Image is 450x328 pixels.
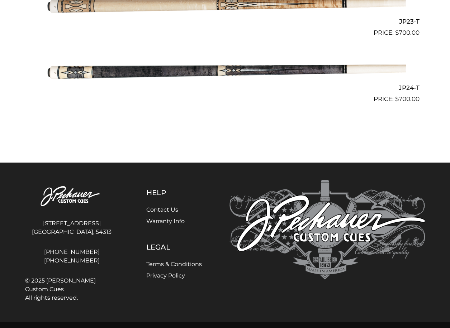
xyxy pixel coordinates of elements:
[146,218,185,225] a: Warranty Info
[395,29,399,36] span: $
[25,256,119,265] a: [PHONE_NUMBER]
[25,276,119,302] span: © 2025 [PERSON_NAME] Custom Cues All rights reserved.
[31,40,420,103] a: JP24-T $700.00
[146,206,178,213] a: Contact Us
[146,272,185,279] a: Privacy Policy
[395,29,420,36] bdi: 700.00
[44,40,406,101] img: JP24-T
[146,243,202,251] h5: Legal
[395,95,399,102] span: $
[25,216,119,239] address: [STREET_ADDRESS] [GEOGRAPHIC_DATA], 54313
[25,248,119,256] a: [PHONE_NUMBER]
[395,95,420,102] bdi: 700.00
[146,261,202,267] a: Terms & Conditions
[31,81,420,94] h2: JP24-T
[31,15,420,28] h2: JP23-T
[146,188,202,197] h5: Help
[25,180,119,214] img: Pechauer Custom Cues
[229,180,425,280] img: Pechauer Custom Cues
